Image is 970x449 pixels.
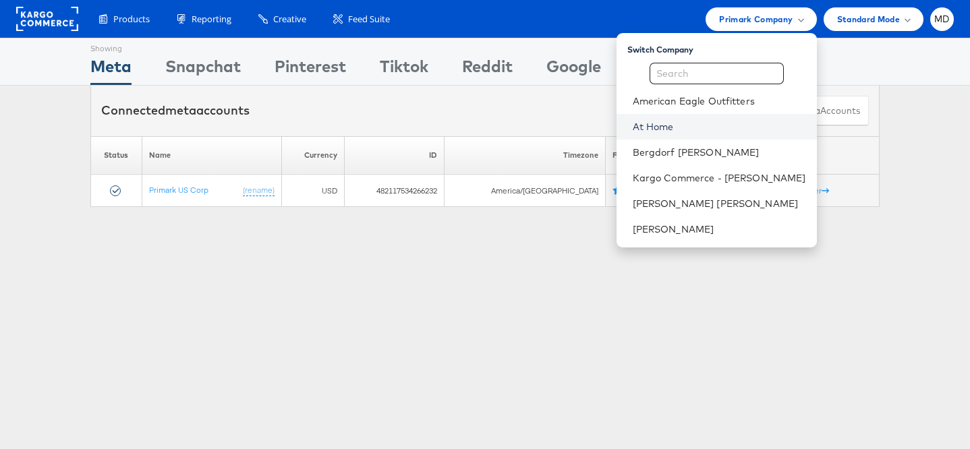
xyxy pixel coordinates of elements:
[273,13,306,26] span: Creative
[627,38,817,55] div: Switch Company
[650,63,784,84] input: Search
[345,175,445,207] td: 482117534266232
[243,185,275,196] a: (rename)
[282,175,345,207] td: USD
[275,55,346,85] div: Pinterest
[345,136,445,175] th: ID
[837,12,900,26] span: Standard Mode
[101,102,250,119] div: Connected accounts
[142,136,281,175] th: Name
[165,102,196,118] span: meta
[633,171,806,185] a: Kargo Commerce - [PERSON_NAME]
[90,55,132,85] div: Meta
[633,222,806,236] a: [PERSON_NAME]
[348,13,390,26] span: Feed Suite
[633,120,806,133] a: At Home
[380,55,428,85] div: Tiktok
[113,13,150,26] span: Products
[90,38,132,55] div: Showing
[192,13,231,26] span: Reporting
[444,175,605,207] td: America/[GEOGRAPHIC_DATA]
[91,136,142,175] th: Status
[633,146,806,159] a: Bergdorf [PERSON_NAME]
[633,197,806,210] a: [PERSON_NAME] [PERSON_NAME]
[633,94,806,108] a: American Eagle Outfitters
[462,55,513,85] div: Reddit
[546,55,601,85] div: Google
[165,55,241,85] div: Snapchat
[282,136,345,175] th: Currency
[934,15,950,24] span: MD
[719,12,793,26] span: Primark Company
[444,136,605,175] th: Timezone
[149,185,208,195] a: Primark US Corp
